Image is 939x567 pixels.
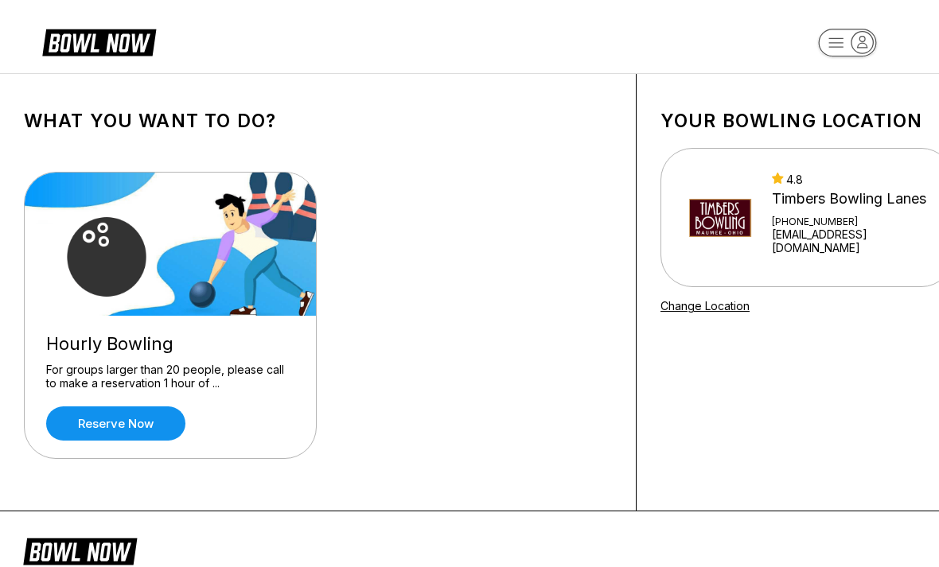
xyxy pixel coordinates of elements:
img: Hourly Bowling [25,173,318,316]
img: Timbers Bowling Lanes [682,174,758,262]
div: Hourly Bowling [46,333,294,355]
div: 4.8 [772,173,932,186]
a: [EMAIL_ADDRESS][DOMAIN_NAME] [772,227,932,254]
a: Reserve now [46,406,185,441]
div: For groups larger than 20 people, please call to make a reservation 1 hour of ... [46,363,294,390]
div: Timbers Bowling Lanes [772,190,932,208]
div: [PHONE_NUMBER] [772,216,932,227]
h1: What you want to do? [24,110,612,132]
a: Change Location [660,299,750,313]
